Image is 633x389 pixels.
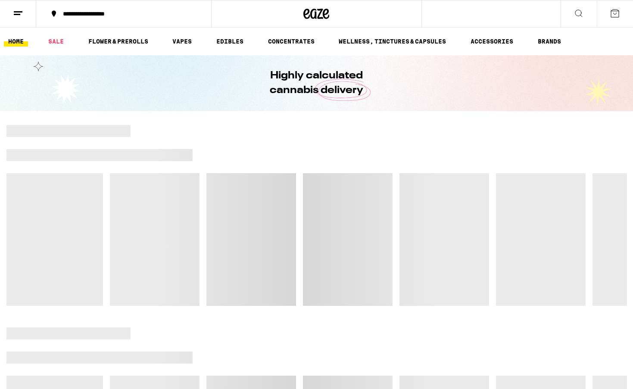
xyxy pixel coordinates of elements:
[533,36,565,47] a: BRANDS
[466,36,518,47] a: ACCESSORIES
[334,36,450,47] a: WELLNESS, TINCTURES & CAPSULES
[44,36,68,47] a: SALE
[4,36,28,47] a: HOME
[246,68,388,98] h1: Highly calculated cannabis delivery
[84,36,153,47] a: FLOWER & PREROLLS
[168,36,196,47] a: VAPES
[264,36,319,47] a: CONCENTRATES
[212,36,248,47] a: EDIBLES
